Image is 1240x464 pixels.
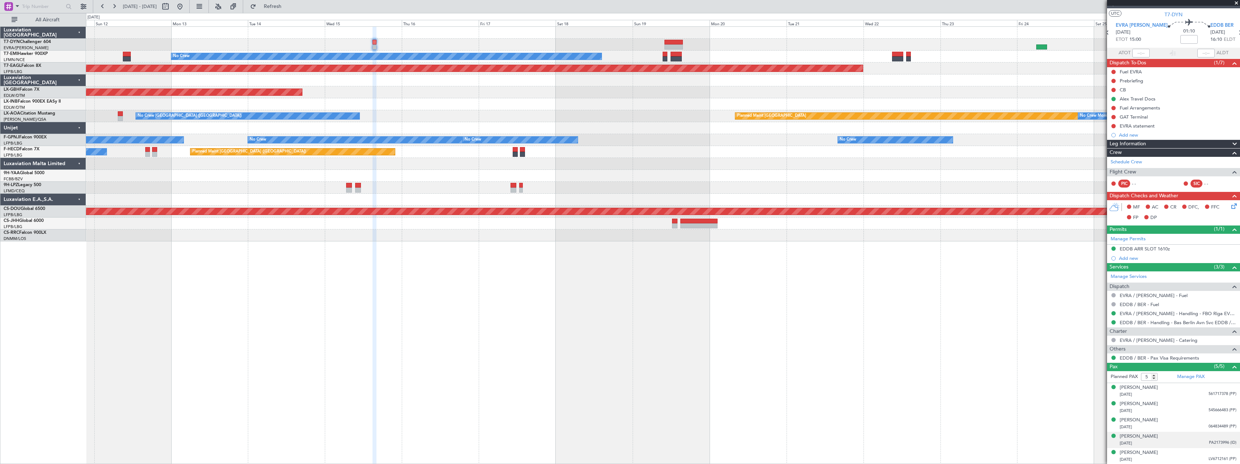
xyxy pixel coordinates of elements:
span: 16:10 [1210,36,1222,43]
div: Prebriefing [1120,78,1143,84]
div: [PERSON_NAME] [1120,384,1158,391]
div: [PERSON_NAME] [1120,417,1158,424]
span: Dispatch Checks and Weather [1110,192,1178,200]
div: Tue 14 [248,20,325,26]
div: CB [1120,87,1126,93]
span: ATOT [1119,50,1131,57]
span: LX-GBH [4,87,20,92]
span: 15:00 [1129,36,1141,43]
div: No Crew [840,134,856,145]
a: LFPB/LBG [4,212,22,218]
div: [DATE] [87,14,100,21]
button: All Aircraft [8,14,78,26]
span: LX-AOA [4,111,20,116]
span: T7-EAGL [4,64,21,68]
span: EVRA [PERSON_NAME] [1116,22,1168,29]
div: Wed 15 [325,20,402,26]
div: Planned Maint [GEOGRAPHIC_DATA] ([GEOGRAPHIC_DATA]) [192,146,306,157]
div: Mon 13 [171,20,248,26]
span: (3/3) [1214,263,1224,271]
span: Charter [1110,327,1127,336]
span: Dispatch To-Dos [1110,59,1146,67]
button: Refresh [247,1,290,12]
span: Others [1110,345,1125,353]
div: Sun 19 [633,20,710,26]
a: T7-EAGLFalcon 8X [4,64,41,68]
a: LFPB/LBG [4,152,22,158]
a: Schedule Crew [1111,159,1142,166]
div: - - [1132,180,1148,187]
span: Flight Crew [1110,168,1136,176]
a: EDDB / BER - Fuel [1120,301,1159,308]
a: EDLW/DTM [4,93,25,98]
div: Alex Travel Docs [1120,96,1155,102]
span: F-GPNJ [4,135,19,139]
span: CS-RRC [4,231,19,235]
span: CS-DOU [4,207,21,211]
div: Fri 24 [1017,20,1094,26]
button: UTC [1109,10,1121,17]
a: EDLW/DTM [4,105,25,110]
span: F-HECD [4,147,20,151]
span: [DATE] [1120,457,1132,462]
span: 064834489 (PP) [1209,424,1236,430]
span: [DATE] [1120,424,1132,430]
a: LFPB/LBG [4,69,22,74]
span: FP [1133,214,1138,222]
a: LX-INBFalcon 900EX EASy II [4,99,61,104]
span: 9H-LPZ [4,183,18,187]
span: MF [1133,204,1140,211]
a: LFMD/CEQ [4,188,25,194]
span: [DATE] - [DATE] [123,3,157,10]
span: [DATE] [1120,408,1132,413]
span: EDDB BER [1210,22,1233,29]
div: [PERSON_NAME] [1120,449,1158,456]
div: Fuel EVRA [1120,69,1142,75]
span: CR [1170,204,1176,211]
span: All Aircraft [19,17,76,22]
a: Manage PAX [1177,373,1205,381]
a: DNMM/LOS [4,236,26,241]
a: 9H-YAAGlobal 5000 [4,171,44,175]
div: Thu 23 [940,20,1017,26]
a: 9H-LPZLegacy 500 [4,183,41,187]
div: No Crew [465,134,481,145]
span: ELDT [1224,36,1235,43]
a: CS-RRCFalcon 900LX [4,231,46,235]
span: (5/5) [1214,362,1224,370]
div: Sat 18 [556,20,633,26]
div: - - [1204,180,1220,187]
a: [PERSON_NAME]/QSA [4,117,46,122]
div: Add new [1119,255,1236,261]
a: LFPB/LBG [4,141,22,146]
a: F-HECDFalcon 7X [4,147,39,151]
span: 561717378 (PP) [1209,391,1236,397]
span: [DATE] [1210,29,1225,36]
span: PA2173996 (ID) [1209,440,1236,446]
a: LFMN/NCE [4,57,25,63]
span: (1/1) [1214,225,1224,233]
span: (1/7) [1214,59,1224,66]
span: FFC [1211,204,1219,211]
a: Manage Services [1111,273,1147,280]
input: Trip Number [22,1,64,12]
div: Sat 25 [1094,20,1171,26]
a: LFPB/LBG [4,224,22,229]
span: [DATE] [1120,392,1132,397]
a: LX-AOACitation Mustang [4,111,55,116]
div: GAT Terminal [1120,114,1148,120]
span: AC [1152,204,1158,211]
div: No Crew Monchengladbach [1080,111,1131,121]
div: [PERSON_NAME] [1120,433,1158,440]
div: No Crew [250,134,266,145]
div: SIC [1191,180,1202,188]
span: LV6712161 (PP) [1209,456,1236,462]
span: Crew [1110,149,1122,157]
span: Services [1110,263,1128,271]
span: LX-INB [4,99,18,104]
span: [DATE] [1116,29,1131,36]
span: 01:10 [1183,28,1195,35]
div: Tue 21 [787,20,864,26]
a: CS-JHHGlobal 6000 [4,219,44,223]
span: ETOT [1116,36,1128,43]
